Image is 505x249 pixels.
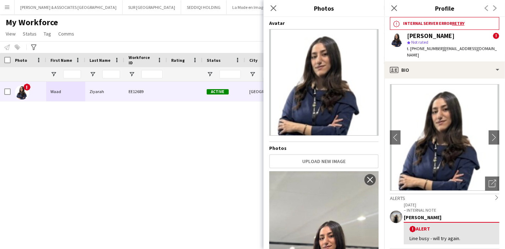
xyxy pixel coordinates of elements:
span: ! [493,33,499,39]
span: t. [PHONE_NUMBER] [407,46,444,51]
a: Tag [41,29,54,38]
span: Status [207,58,221,63]
span: Not rated [411,39,428,45]
a: Comms [55,29,77,38]
div: Bio [384,61,505,79]
div: Waad [46,82,85,101]
button: Open Filter Menu [249,71,256,77]
div: Ziyarah [85,82,124,101]
img: Crew avatar [269,29,379,136]
button: Open Filter Menu [129,71,135,77]
span: Last Name [89,58,110,63]
h3: Photos [264,4,384,13]
span: Workforce ID [129,55,154,65]
div: [GEOGRAPHIC_DATA] [245,82,288,101]
button: [PERSON_NAME] & ASSOCIATES [GEOGRAPHIC_DATA] [15,0,123,14]
h3: Profile [384,4,505,13]
span: Active [207,89,229,94]
a: Retry [452,21,465,26]
button: Open Filter Menu [50,71,57,77]
span: | [EMAIL_ADDRESS][DOMAIN_NAME] [407,46,497,58]
span: Comms [58,31,74,37]
input: First Name Filter Input [63,70,81,79]
div: Alerts [390,194,499,201]
span: Status [23,31,37,37]
button: La Mode en Images [227,0,273,14]
span: ! [409,226,416,232]
span: Photo [15,58,27,63]
div: Alert [409,226,494,232]
input: Status Filter Input [219,70,241,79]
p: [DATE] [404,202,499,207]
h4: Avatar [269,20,379,26]
app-action-btn: Advanced filters [29,43,38,52]
img: Waad Ziyarah [15,85,29,99]
input: City Filter Input [262,70,283,79]
span: Rating [171,58,185,63]
span: City [249,58,257,63]
img: Crew avatar or photo [390,84,499,191]
div: Open photos pop-in [485,177,499,191]
button: Open Filter Menu [89,71,96,77]
button: SUR [GEOGRAPHIC_DATA] [123,0,181,14]
div: EE12689 [124,82,167,101]
div: Line busy - will try again. [409,235,494,242]
h4: Photos [269,145,379,151]
span: ! [23,83,31,91]
span: First Name [50,58,72,63]
input: Last Name Filter Input [102,70,120,79]
input: Workforce ID Filter Input [141,70,163,79]
a: View [3,29,18,38]
span: Tag [44,31,51,37]
div: [PERSON_NAME] [407,33,455,39]
button: SEDDIQI HOLDING [181,0,227,14]
div: [PERSON_NAME] [404,214,499,221]
span: My Workforce [6,17,58,28]
a: Status [20,29,39,38]
p: – INTERNAL NOTE [404,207,499,213]
button: Open Filter Menu [207,71,213,77]
span: View [6,31,16,37]
button: Upload new image [269,154,379,168]
h3: internal server error [403,20,496,27]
